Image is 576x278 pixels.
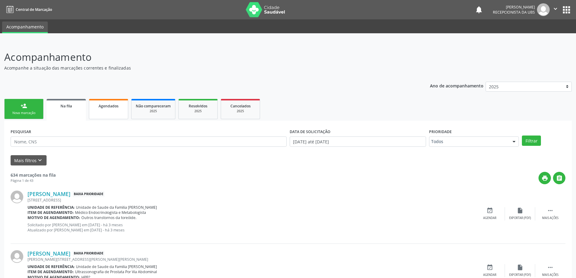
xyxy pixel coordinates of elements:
[189,103,207,109] span: Resolvidos
[4,50,402,65] p: Acompanhamento
[11,172,56,178] strong: 634 marcações na fila
[539,172,551,184] button: print
[37,157,43,164] i: keyboard_arrow_down
[21,103,27,109] div: person_add
[60,103,72,109] span: Na fila
[28,222,475,233] p: Solicitado por [PERSON_NAME] em [DATE] - há 3 meses Atualizado por [PERSON_NAME] em [DATE] - há 3...
[183,109,213,113] div: 2025
[11,250,23,263] img: img
[4,5,52,15] a: Central de Marcação
[290,136,426,147] input: Selecione um intervalo
[547,264,554,271] i: 
[475,5,483,14] button: notifications
[28,210,74,215] b: Item de agendamento:
[99,103,119,109] span: Agendados
[517,264,523,271] i: insert_drive_file
[11,136,287,147] input: Nome, CNS
[522,136,541,146] button: Filtrar
[75,269,157,274] span: Ultrassonografia de Prostata Por Via Abdominal
[11,155,47,166] button: Mais filtroskeyboard_arrow_down
[429,127,452,136] label: Prioridade
[4,65,402,71] p: Acompanhe a situação das marcações correntes e finalizadas
[509,273,531,277] div: Exportar (PDF)
[16,7,52,12] span: Central de Marcação
[517,207,523,214] i: insert_drive_file
[225,109,255,113] div: 2025
[290,127,330,136] label: DATA DE SOLICITAÇÃO
[556,175,563,182] i: 
[28,269,74,274] b: Item de agendamento:
[28,191,70,197] a: [PERSON_NAME]
[28,215,80,220] b: Motivo de agendamento:
[75,210,146,215] span: Médico Endocrinologista e Metabologista
[542,216,558,220] div: Mais ações
[28,198,475,203] div: [STREET_ADDRESS]
[542,273,558,277] div: Mais ações
[81,215,136,220] span: Outros transtornos da toreóide.
[509,216,531,220] div: Exportar (PDF)
[561,5,572,15] button: apps
[431,139,506,145] span: Todos
[487,207,493,214] i: event_available
[136,103,171,109] span: Não compareceram
[483,216,496,220] div: Agendar
[547,207,554,214] i: 
[230,103,251,109] span: Cancelados
[9,111,39,115] div: Nova marcação
[493,5,535,10] div: [PERSON_NAME]
[11,191,23,203] img: img
[76,264,157,269] span: Unidade de Saude da Familia [PERSON_NAME]
[28,250,70,257] a: [PERSON_NAME]
[28,264,75,269] b: Unidade de referência:
[537,3,550,16] img: img
[28,257,475,262] div: [PERSON_NAME][STREET_ADDRESS][PERSON_NAME][PERSON_NAME]
[2,21,48,33] a: Acompanhamento
[483,273,496,277] div: Agendar
[430,82,483,89] p: Ano de acompanhamento
[487,264,493,271] i: event_available
[28,205,75,210] b: Unidade de referência:
[553,172,565,184] button: 
[11,178,56,183] div: Página 1 de 43
[11,127,31,136] label: PESQUISAR
[493,10,535,15] span: Recepcionista da UBS
[73,250,105,257] span: Baixa Prioridade
[76,205,157,210] span: Unidade de Saude da Familia [PERSON_NAME]
[552,5,559,12] i: 
[550,3,561,16] button: 
[542,175,548,182] i: print
[136,109,171,113] div: 2025
[73,191,105,197] span: Baixa Prioridade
